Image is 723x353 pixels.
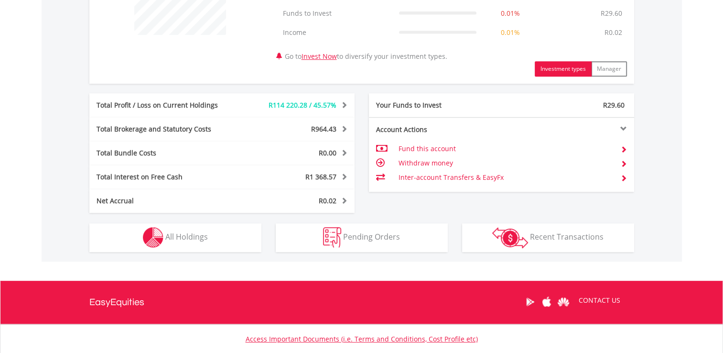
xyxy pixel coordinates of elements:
div: Total Profit / Loss on Current Holdings [89,100,244,110]
td: R0.02 [600,23,627,42]
img: holdings-wht.png [143,227,163,248]
span: Pending Orders [343,232,400,242]
img: pending_instructions-wht.png [323,227,341,248]
span: R114 220.28 / 45.57% [269,100,336,110]
button: Investment types [535,61,592,77]
button: Recent Transactions [462,223,634,252]
div: Your Funds to Invest [369,100,502,110]
div: Total Brokerage and Statutory Costs [89,124,244,134]
div: Total Bundle Costs [89,148,244,158]
a: Access Important Documents (i.e. Terms and Conditions, Cost Profile etc) [246,334,478,343]
button: All Holdings [89,223,261,252]
span: R29.60 [603,100,625,110]
div: Account Actions [369,125,502,134]
a: CONTACT US [572,287,627,314]
td: Withdraw money [398,156,613,170]
a: EasyEquities [89,281,144,324]
img: transactions-zar-wht.png [492,227,528,248]
span: R1 368.57 [305,172,336,181]
a: Apple [539,287,555,317]
td: Fund this account [398,142,613,156]
td: Funds to Invest [278,4,394,23]
a: Invest Now [302,52,337,61]
a: Huawei [555,287,572,317]
div: Net Accrual [89,196,244,206]
td: 0.01% [481,23,540,42]
td: Income [278,23,394,42]
span: All Holdings [165,232,208,242]
span: R964.43 [311,124,336,133]
button: Pending Orders [276,223,448,252]
td: 0.01% [481,4,540,23]
button: Manager [591,61,627,77]
a: Google Play [522,287,539,317]
span: R0.00 [319,148,336,157]
span: Recent Transactions [530,232,604,242]
td: Inter-account Transfers & EasyFx [398,170,613,185]
div: Total Interest on Free Cash [89,172,244,182]
span: R0.02 [319,196,336,205]
td: R29.60 [596,4,627,23]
